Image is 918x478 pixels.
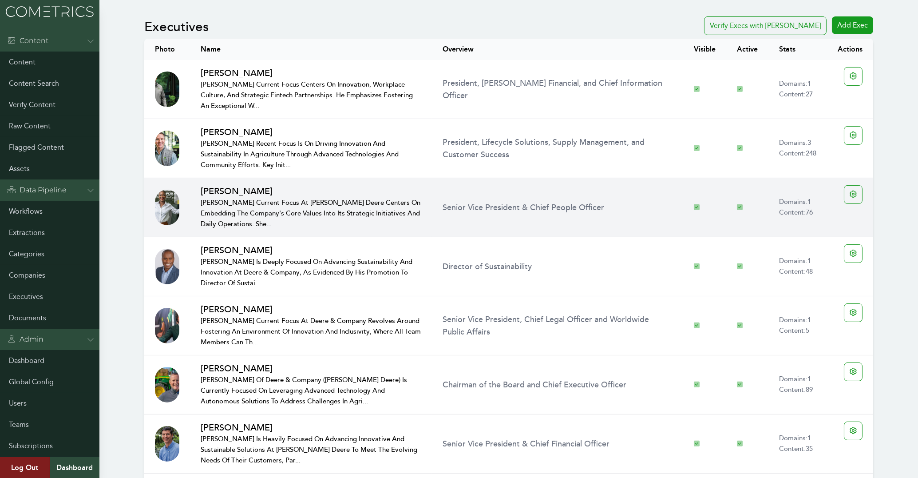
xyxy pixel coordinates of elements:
[201,434,421,466] p: [PERSON_NAME] is heavily focused on advancing innovative and sustainable solutions at [PERSON_NAM...
[7,36,48,46] div: Content
[779,433,816,454] p: Domains: 1 Content: 35
[201,303,421,316] h2: [PERSON_NAME]
[201,375,421,407] p: [PERSON_NAME] of Deere & Company ([PERSON_NAME] Deere) is currently focused on leveraging advance...
[443,136,673,161] p: President, Lifecycle Solutions, Supply Management, and Customer Success
[201,244,421,257] h2: [PERSON_NAME]
[779,374,816,395] p: Domains: 1 Content: 89
[832,16,873,35] a: Add Exec
[779,79,816,100] p: Domains: 1 Content: 27
[201,422,421,434] h2: [PERSON_NAME]
[155,249,180,284] img: Zack%20Weatherspoon.jpg
[704,16,827,35] button: Verify Execs with [PERSON_NAME]
[155,367,180,402] img: download.jpeg
[201,257,421,289] p: [PERSON_NAME] is deeply focused on advancing sustainability and innovation at Deere & Company, as...
[683,39,726,60] th: Visible
[201,422,421,466] a: [PERSON_NAME][PERSON_NAME] is heavily focused on advancing innovative and sustainable solutions a...
[155,131,180,166] img: Justin%20R.%20Rose.jpg
[832,16,873,34] div: Add Exec
[201,67,421,112] a: [PERSON_NAME][PERSON_NAME] current focus centers on innovation, workplace culture, and strategic ...
[7,185,67,195] div: Data Pipeline
[155,426,180,462] img: Joshua%20A.%20Jepsen.jpg
[201,80,421,112] p: [PERSON_NAME] current focus centers on innovation, workplace culture, and strategic fintech partn...
[779,256,816,277] p: Domains: 1 Content: 48
[726,39,768,60] th: Active
[201,185,421,230] a: [PERSON_NAME][PERSON_NAME] current focus at [PERSON_NAME] Deere centers on embedding the company'...
[201,244,421,289] a: [PERSON_NAME][PERSON_NAME] is deeply focused on advancing sustainability and innovation at Deere ...
[443,77,673,102] p: President, [PERSON_NAME] Financial, and Chief Information Officer
[201,185,421,198] h2: [PERSON_NAME]
[155,190,180,225] img: Felecia%20J.%20Pryor.jpg
[144,19,209,35] h2: Executives
[432,39,683,60] th: Overview
[201,198,421,230] p: [PERSON_NAME] current focus at [PERSON_NAME] Deere centers on embedding the company's core values...
[201,362,421,375] h2: [PERSON_NAME]
[201,126,421,139] h2: [PERSON_NAME]
[779,315,816,336] p: Domains: 1 Content: 5
[201,316,421,348] p: [PERSON_NAME] current focus at Deere & Company revolves around fostering an environment of innova...
[443,438,673,450] p: Senior Vice President & Chief Financial Officer
[50,457,99,478] a: Dashboard
[144,39,190,60] th: Photo
[7,334,44,345] div: Admin
[155,72,180,107] img: Rajesh%20Kalathur.jpg
[201,362,421,407] a: [PERSON_NAME][PERSON_NAME] of Deere & Company ([PERSON_NAME] Deere) is currently focused on lever...
[768,39,827,60] th: Stats
[443,260,673,273] p: Director of Sustainability
[443,201,673,214] p: Senior Vice President & Chief People Officer
[827,39,873,60] th: Actions
[201,139,421,171] p: [PERSON_NAME] recent focus is on driving innovation and sustainability in agriculture through adv...
[155,308,180,343] img: Kellye%20Walker.jpg
[443,313,673,338] p: Senior Vice President, Chief Legal Officer and Worldwide Public Affairs
[779,138,816,159] p: Domains: 3 Content: 248
[201,303,421,348] a: [PERSON_NAME][PERSON_NAME] current focus at Deere & Company revolves around fostering an environm...
[190,39,431,60] th: Name
[201,67,421,80] h2: [PERSON_NAME]
[443,378,673,391] p: Chairman of the Board and Chief Executive Officer
[779,197,816,218] p: Domains: 1 Content: 76
[201,126,421,171] a: [PERSON_NAME][PERSON_NAME] recent focus is on driving innovation and sustainability in agricultur...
